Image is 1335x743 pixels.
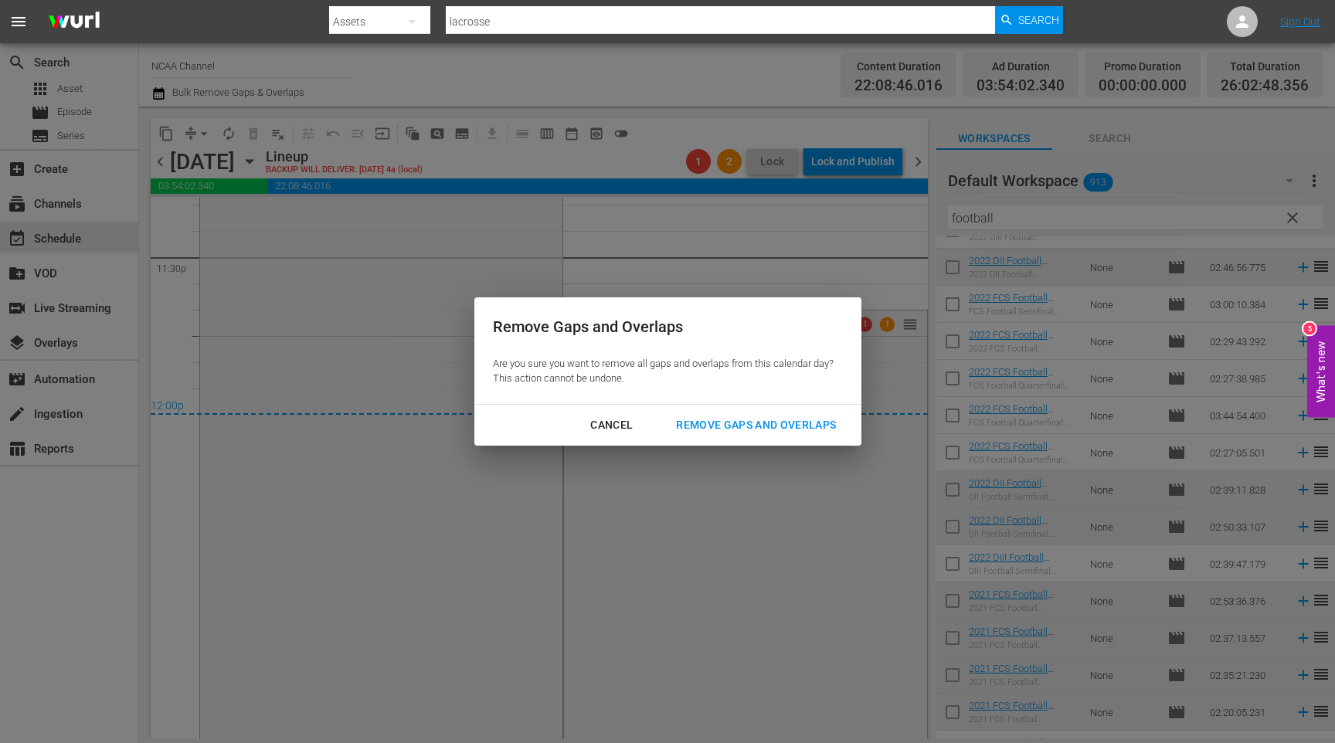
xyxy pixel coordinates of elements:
[493,316,834,338] div: Remove Gaps and Overlaps
[657,411,854,439] button: Remove Gaps and Overlaps
[37,4,111,40] img: ans4CAIJ8jUAAAAAAAAAAAAAAAAAAAAAAAAgQb4GAAAAAAAAAAAAAAAAAAAAAAAAJMjXAAAAAAAAAAAAAAAAAAAAAAAAgAT5G...
[578,416,645,435] div: Cancel
[1307,326,1335,418] button: Open Feedback Widget
[1018,6,1059,34] span: Search
[493,357,834,371] p: Are you sure you want to remove all gaps and overlaps from this calendar day?
[493,371,834,386] p: This action cannot be undone.
[1280,15,1320,28] a: Sign Out
[1303,323,1316,335] div: 5
[572,411,651,439] button: Cancel
[664,416,848,435] div: Remove Gaps and Overlaps
[9,12,28,31] span: menu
